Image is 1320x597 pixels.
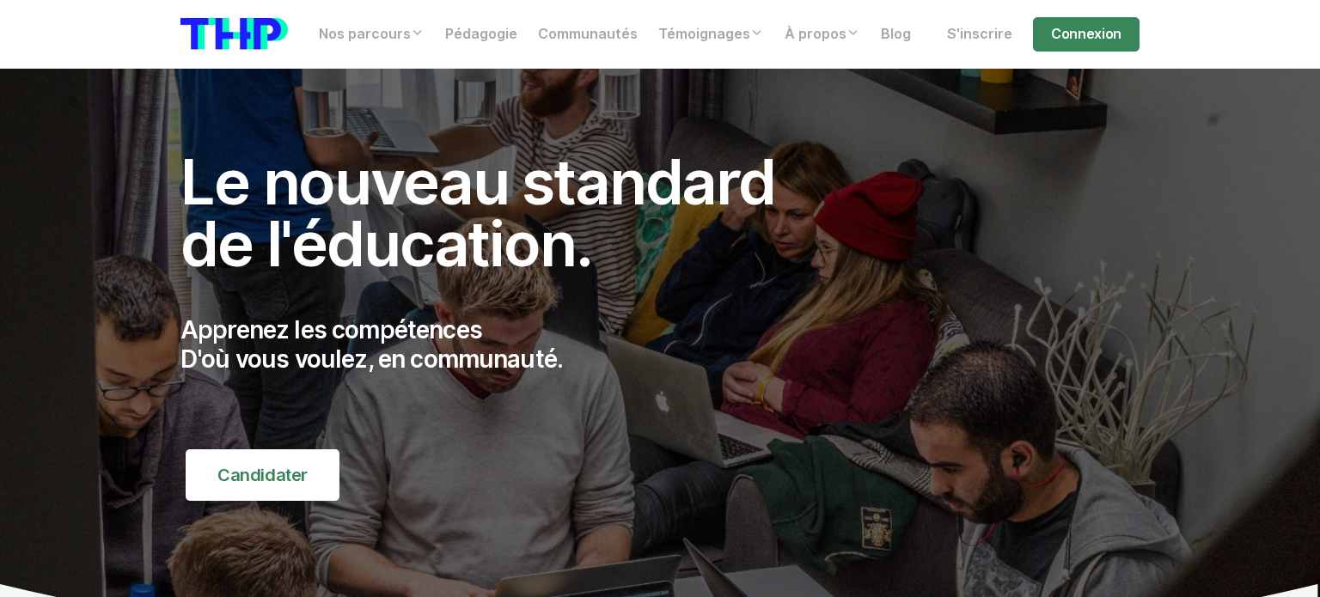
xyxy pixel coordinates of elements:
[180,151,813,275] h1: Le nouveau standard de l'éducation.
[180,316,813,374] p: Apprenez les compétences D'où vous voulez, en communauté.
[1033,17,1140,52] a: Connexion
[774,17,871,52] a: À propos
[186,449,339,501] a: Candidater
[309,17,435,52] a: Nos parcours
[937,17,1023,52] a: S'inscrire
[435,17,528,52] a: Pédagogie
[871,17,921,52] a: Blog
[528,17,648,52] a: Communautés
[180,18,288,50] img: logo
[648,17,774,52] a: Témoignages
